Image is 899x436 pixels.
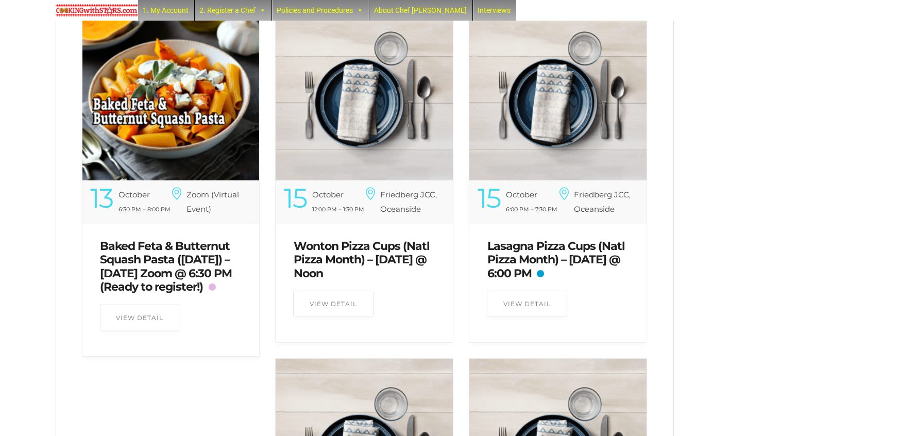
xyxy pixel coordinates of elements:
[478,188,500,209] div: 15
[284,202,365,216] div: 12:00 PM – 1:30 PM
[90,202,171,216] div: 6:30 PM – 8:00 PM
[293,291,374,316] a: View Detail
[284,188,307,209] div: 15
[100,305,180,330] a: View Detail
[380,188,437,216] h6: Friedberg JCC, Oceanside
[90,188,113,209] div: 13
[118,188,150,202] div: October
[294,239,430,280] a: Wonton Pizza Cups (Natl Pizza Month) – [DATE] @ Noon
[487,291,567,316] a: View Detail
[312,188,344,202] div: October
[506,188,537,202] div: October
[56,4,138,16] img: Chef Paula's Cooking With Stars
[574,188,631,216] h6: Friedberg JCC, Oceanside
[478,202,558,216] div: 6:00 PM – 7:30 PM
[487,239,625,280] a: Lasagna Pizza Cups (Natl Pizza Month) – [DATE] @ 6:00 PM
[186,188,239,216] h6: Zoom (Virtual Event)
[100,239,232,294] a: Baked Feta & Butternut Squash Pasta ([DATE]) – [DATE] Zoom @ 6:30 PM (Ready to register!)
